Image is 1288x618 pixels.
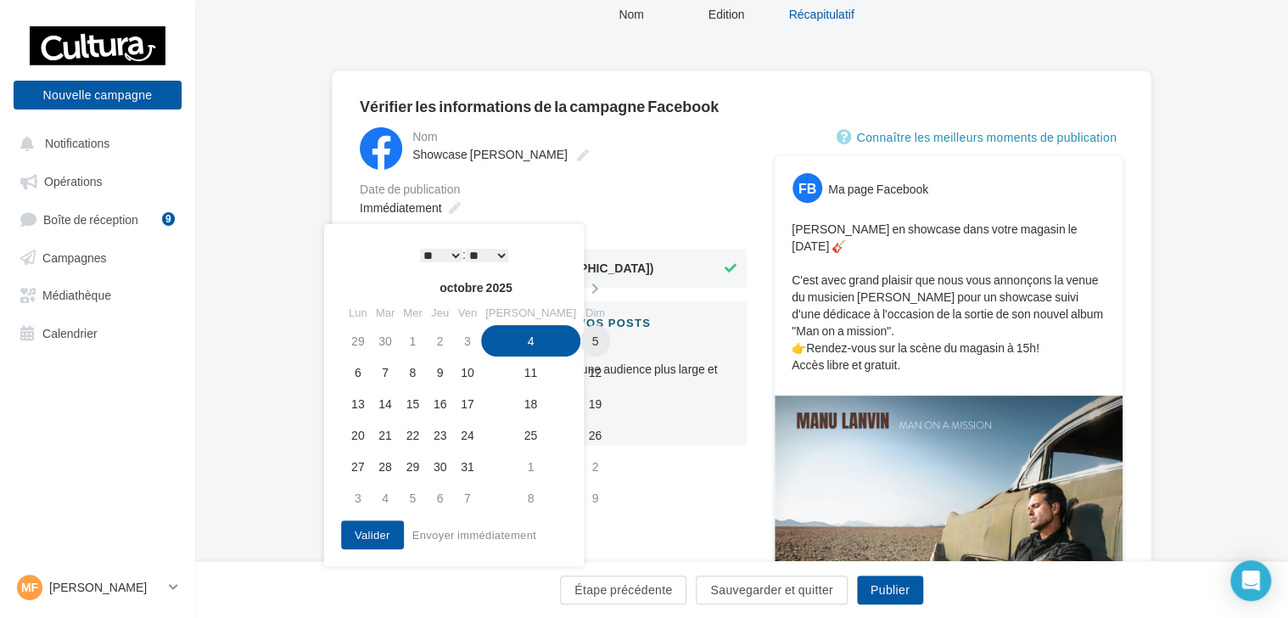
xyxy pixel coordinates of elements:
td: 7 [372,357,399,388]
td: 16 [427,388,454,419]
td: 1 [399,325,426,357]
a: Calendrier [10,317,185,347]
td: 17 [454,388,481,419]
button: Étape précédente [560,576,686,604]
td: 6 [344,357,372,388]
td: 30 [372,325,399,357]
td: 5 [399,482,426,514]
td: 10 [454,357,481,388]
div: FB [792,173,822,203]
button: Envoyer immédiatement [406,525,543,545]
th: Lun [344,301,372,325]
td: 26 [580,419,610,451]
td: 3 [344,482,372,514]
button: Notifications [10,127,178,158]
span: Calendrier [42,325,98,340]
button: Publier [857,576,923,604]
span: Boîte de réception [43,211,138,226]
th: [PERSON_NAME] [481,301,580,325]
div: Open Intercom Messenger [1230,560,1271,601]
div: Date de publication [360,183,747,195]
td: 9 [427,357,454,388]
td: 19 [580,388,610,419]
a: MF [PERSON_NAME] [14,571,182,604]
span: MF [21,579,38,596]
div: Nom [412,131,743,143]
span: Notifications [45,136,109,150]
td: 25 [481,419,580,451]
td: 23 [427,419,454,451]
td: 27 [344,451,372,482]
p: [PERSON_NAME] en showcase dans votre magasin le [DATE] 🎸 C'est avec grand plaisir que nous vous a... [792,221,1106,374]
td: 1 [481,451,580,482]
a: Connaître les meilleurs moments de publication [836,127,1123,148]
td: 7 [454,482,481,514]
span: Médiathèque [42,288,111,302]
span: Campagnes [42,250,107,264]
td: 4 [481,325,580,357]
th: Mar [372,301,399,325]
td: 22 [399,419,426,451]
td: 20 [344,419,372,451]
th: Mer [399,301,426,325]
div: Edition [672,6,781,23]
td: 29 [344,325,372,357]
td: 12 [580,357,610,388]
p: [PERSON_NAME] [49,579,162,596]
a: Médiathèque [10,278,185,309]
th: Jeu [427,301,454,325]
td: 3 [454,325,481,357]
div: : [378,242,550,267]
td: 14 [372,388,399,419]
div: Récapitulatif [767,6,876,23]
div: 9 [162,212,175,226]
button: Nouvelle campagne [14,81,182,110]
a: Campagnes [10,241,185,272]
td: 21 [372,419,399,451]
td: 13 [344,388,372,419]
span: Showcase [PERSON_NAME] [412,147,568,161]
div: Vérifier les informations de la campagne Facebook [360,98,1123,114]
td: 6 [427,482,454,514]
a: Opérations [10,165,185,195]
td: 11 [481,357,580,388]
span: Opérations [44,174,102,188]
th: octobre 2025 [372,275,580,301]
span: Immédiatement [360,200,441,215]
td: 5 [580,325,610,357]
td: 8 [399,357,426,388]
td: 31 [454,451,481,482]
td: 29 [399,451,426,482]
td: 18 [481,388,580,419]
td: 30 [427,451,454,482]
div: Ma page Facebook [828,181,928,198]
td: 2 [580,451,610,482]
td: 15 [399,388,426,419]
div: Nom [577,6,686,23]
td: 28 [372,451,399,482]
button: Sauvegarder et quitter [696,576,847,604]
td: 4 [372,482,399,514]
th: Dim [580,301,610,325]
td: 9 [580,482,610,514]
button: Valider [341,520,404,549]
td: 24 [454,419,481,451]
td: 2 [427,325,454,357]
td: 8 [481,482,580,514]
a: Boîte de réception9 [10,203,185,234]
th: Ven [454,301,481,325]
